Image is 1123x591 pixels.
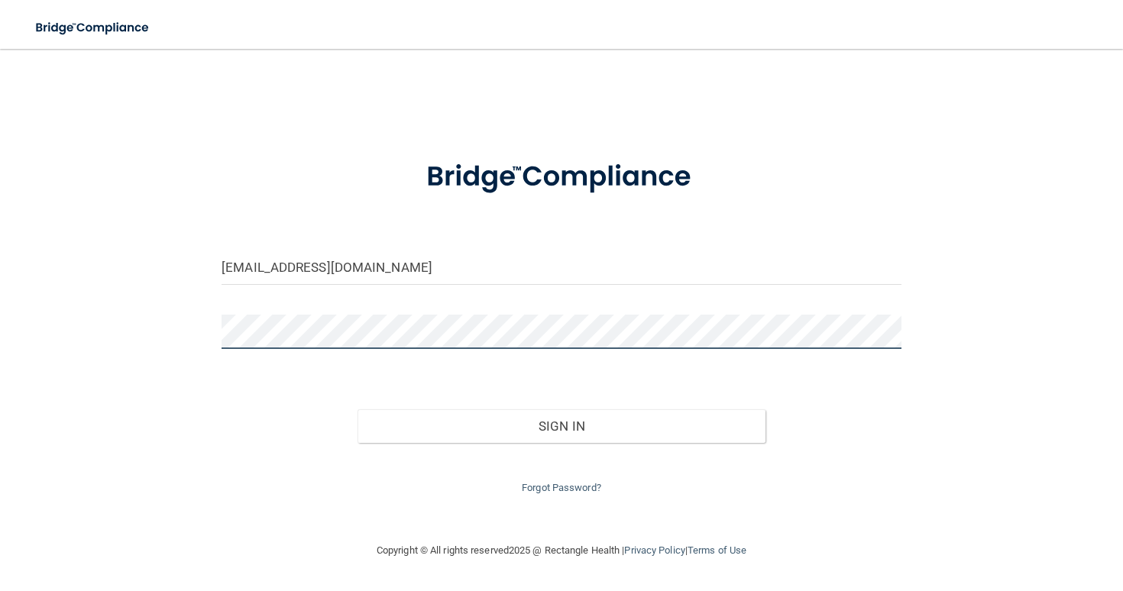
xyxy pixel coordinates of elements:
a: Privacy Policy [624,544,684,556]
iframe: Drift Widget Chat Controller [859,483,1105,544]
img: bridge_compliance_login_screen.278c3ca4.svg [23,12,163,44]
button: Sign In [358,409,765,443]
a: Terms of Use [688,544,746,556]
img: bridge_compliance_login_screen.278c3ca4.svg [397,140,726,214]
div: Copyright © All rights reserved 2025 @ Rectangle Health | | [283,526,840,575]
input: Email [222,250,901,285]
a: Forgot Password? [522,482,601,493]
